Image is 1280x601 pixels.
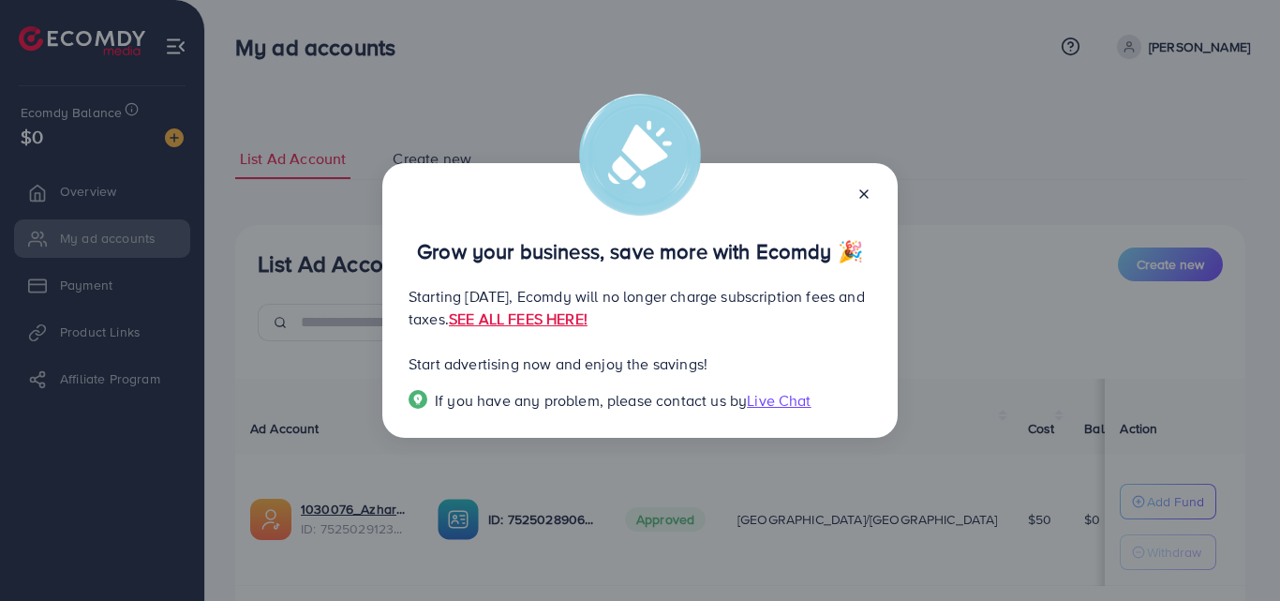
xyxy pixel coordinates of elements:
a: SEE ALL FEES HERE! [449,308,588,329]
p: Starting [DATE], Ecomdy will no longer charge subscription fees and taxes. [409,285,871,330]
p: Grow your business, save more with Ecomdy 🎉 [409,240,871,263]
p: Start advertising now and enjoy the savings! [409,353,871,375]
span: If you have any problem, please contact us by [435,390,747,411]
img: alert [579,94,701,216]
span: Live Chat [747,390,811,411]
img: Popup guide [409,390,427,409]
